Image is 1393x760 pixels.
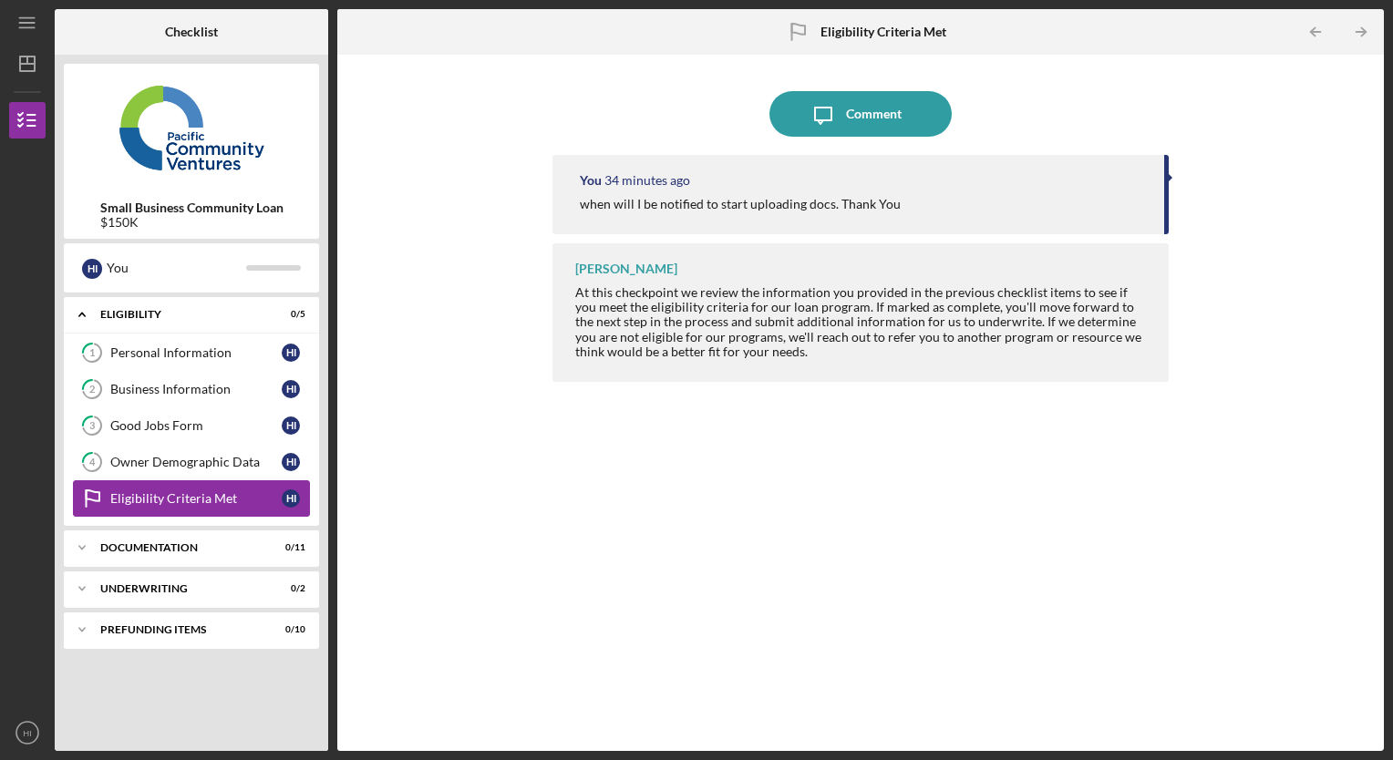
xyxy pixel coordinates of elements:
[282,344,300,362] div: H I
[282,416,300,435] div: H I
[100,200,284,215] b: Small Business Community Loan
[89,347,95,359] tspan: 1
[769,91,952,137] button: Comment
[273,309,305,320] div: 0 / 5
[165,25,218,39] b: Checklist
[282,453,300,471] div: H I
[82,259,102,279] div: H I
[89,420,95,432] tspan: 3
[73,334,310,371] a: 1Personal InformationHI
[89,457,96,468] tspan: 4
[100,215,284,230] div: $150K
[73,407,310,444] a: 3Good Jobs FormHI
[73,371,310,407] a: 2Business InformationHI
[73,444,310,480] a: 4Owner Demographic DataHI
[100,309,260,320] div: Eligibility
[273,624,305,635] div: 0 / 10
[575,285,1151,358] div: At this checkpoint we review the information you provided in the previous checklist items to see ...
[100,583,260,594] div: Underwriting
[110,491,282,506] div: Eligibility Criteria Met
[107,252,246,283] div: You
[110,345,282,360] div: Personal Information
[23,728,32,738] text: HI
[89,384,95,395] tspan: 2
[820,25,946,39] b: Eligibility Criteria Met
[110,382,282,396] div: Business Information
[273,542,305,553] div: 0 / 11
[100,624,260,635] div: Prefunding Items
[64,73,319,182] img: Product logo
[273,583,305,594] div: 0 / 2
[73,480,310,517] a: Eligibility Criteria MetHI
[282,380,300,398] div: H I
[110,455,282,469] div: Owner Demographic Data
[846,91,902,137] div: Comment
[100,542,260,553] div: Documentation
[282,489,300,508] div: H I
[9,714,46,751] button: HI
[604,173,690,188] time: 2025-09-17 17:52
[580,197,901,211] div: when will I be notified to start uploading docs. Thank You
[110,418,282,433] div: Good Jobs Form
[575,262,677,276] div: [PERSON_NAME]
[580,173,602,188] div: You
